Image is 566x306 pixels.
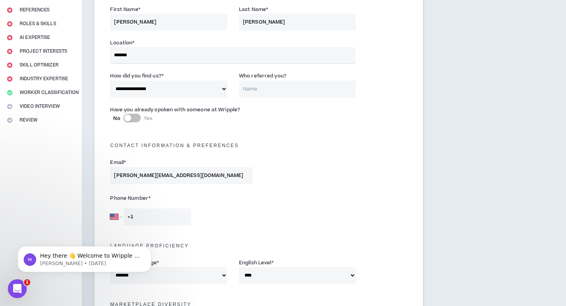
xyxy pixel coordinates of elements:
label: First Name [110,3,140,16]
label: How did you find us? [110,70,164,82]
label: Who referred you? [239,70,287,82]
span: Yes [144,115,153,122]
input: First Name [110,14,227,31]
label: Have you already spoken with someone at Wripple? [110,103,240,116]
input: Last Name [239,14,356,31]
iframe: Intercom live chat [8,279,27,298]
label: Last Name [239,3,268,16]
label: Email [110,156,126,169]
h5: Language Proficiency [104,243,413,249]
span: 1 [24,279,30,286]
h5: Contact Information & preferences [104,143,413,148]
input: Enter Email [110,167,253,184]
input: Name [239,81,356,98]
label: Phone Number [110,192,253,205]
label: English Level [239,256,274,269]
label: Location [110,37,134,49]
iframe: Intercom notifications message [6,230,163,285]
button: NoYes [123,114,141,122]
span: No [113,115,120,122]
